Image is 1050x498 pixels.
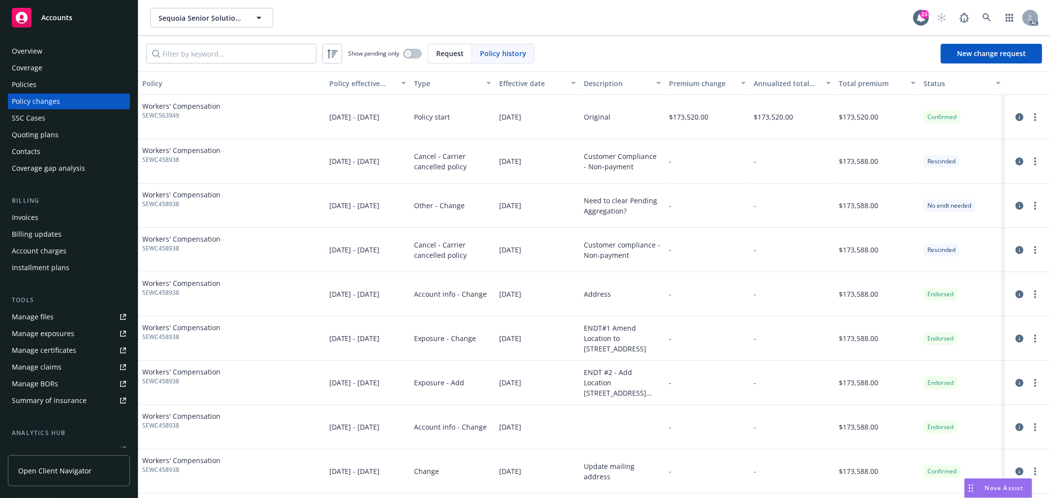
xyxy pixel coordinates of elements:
[754,78,820,89] div: Annualized total premium change
[669,466,671,476] span: -
[142,322,221,333] span: Workers' Compensation
[41,14,72,22] span: Accounts
[142,288,221,297] span: SEWC458938
[927,467,956,476] span: Confirmed
[754,289,756,299] span: -
[329,200,380,211] span: [DATE] - [DATE]
[12,376,58,392] div: Manage BORs
[750,71,835,95] button: Annualized total premium change
[964,478,1032,498] button: Nova Assist
[580,71,665,95] button: Description
[8,393,130,408] a: Summary of insurance
[142,234,221,244] span: Workers' Compensation
[669,112,708,122] span: $173,520.00
[920,71,1005,95] button: Status
[1029,200,1041,212] a: more
[12,43,42,59] div: Overview
[329,78,396,89] div: Policy effective dates
[839,112,878,122] span: $173,520.00
[8,77,130,93] a: Policies
[410,71,495,95] button: Type
[8,359,130,375] a: Manage claims
[923,78,990,89] div: Status
[1014,466,1025,477] a: circleInformation
[8,326,130,342] span: Manage exposures
[941,44,1042,63] a: New change request
[8,60,130,76] a: Coverage
[754,200,756,211] span: -
[8,376,130,392] a: Manage BORs
[839,466,878,476] span: $173,588.00
[12,77,36,93] div: Policies
[12,342,76,358] div: Manage certificates
[1029,288,1041,300] a: more
[414,333,476,343] span: Exposure - Change
[584,78,650,89] div: Description
[12,393,87,408] div: Summary of insurance
[1014,111,1025,123] a: circleInformation
[8,295,130,305] div: Tools
[927,378,954,387] span: Endorsed
[839,156,878,166] span: $173,588.00
[12,309,54,325] div: Manage files
[142,145,221,156] span: Workers' Compensation
[142,111,221,120] span: SEWC563949
[8,260,130,276] a: Installment plans
[955,8,974,28] a: Report a Bug
[12,359,62,375] div: Manage claims
[8,93,130,109] a: Policy changes
[142,367,221,377] span: Workers' Compensation
[499,78,566,89] div: Effective date
[142,244,221,253] span: SEWC458938
[8,442,130,458] a: Loss summary generator
[669,78,735,89] div: Premium change
[414,289,487,299] span: Account info - Change
[8,160,130,176] a: Coverage gap analysis
[12,210,38,225] div: Invoices
[927,201,971,210] span: No endt needed
[584,240,661,260] div: Customer compliance - Non-payment
[927,157,955,166] span: Rescinded
[1029,377,1041,389] a: more
[329,466,380,476] span: [DATE] - [DATE]
[414,78,480,89] div: Type
[138,71,325,95] button: Policy
[142,421,221,430] span: SEWC458938
[8,428,130,438] div: Analytics hub
[499,333,521,343] span: [DATE]
[12,226,62,242] div: Billing updates
[18,466,92,476] span: Open Client Navigator
[584,461,661,482] div: Update mailing address
[1029,156,1041,167] a: more
[957,49,1026,58] span: New change request
[8,196,130,206] div: Billing
[142,333,221,342] span: SEWC458938
[142,377,221,386] span: SEWC458938
[142,78,321,89] div: Policy
[8,243,130,259] a: Account charges
[480,48,526,59] span: Policy history
[669,289,671,299] span: -
[12,243,66,259] div: Account charges
[839,422,878,432] span: $173,588.00
[348,49,399,58] span: Show pending only
[977,8,997,28] a: Search
[8,127,130,143] a: Quoting plans
[8,110,130,126] a: SSC Cases
[414,151,491,172] span: Cancel - Carrier cancelled policy
[754,377,756,388] span: -
[499,289,521,299] span: [DATE]
[932,8,952,28] a: Start snowing
[1014,244,1025,256] a: circleInformation
[8,342,130,358] a: Manage certificates
[584,367,661,398] div: ENDT #2 - Add Location [STREET_ADDRESS][PERSON_NAME]
[1014,200,1025,212] a: circleInformation
[920,10,929,19] div: 23
[669,333,671,343] span: -
[1029,333,1041,344] a: more
[927,290,954,299] span: Endorsed
[150,8,273,28] button: Sequoia Senior Solutions, Inc.
[1014,156,1025,167] a: circleInformation
[499,422,521,432] span: [DATE]
[1014,288,1025,300] a: circleInformation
